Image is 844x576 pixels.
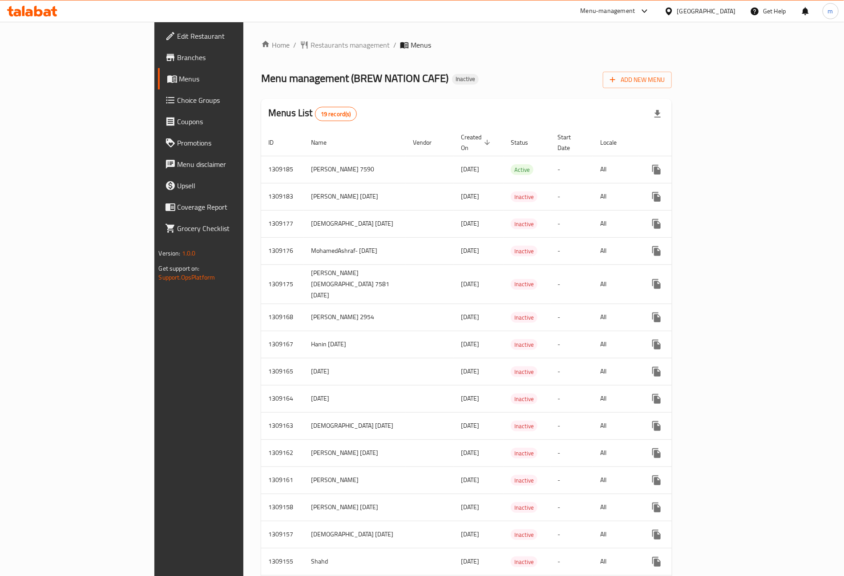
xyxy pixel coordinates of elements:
span: Coverage Report [178,202,288,212]
td: [DEMOGRAPHIC_DATA] [DATE] [304,521,406,548]
td: - [550,466,593,494]
button: Change Status [667,415,689,437]
button: more [646,361,667,382]
button: more [646,470,667,491]
button: Change Status [667,307,689,328]
td: [PERSON_NAME] [DATE] [304,439,406,466]
a: Upsell [158,175,295,196]
button: Change Status [667,240,689,262]
button: Change Status [667,186,689,207]
span: Inactive [511,367,537,377]
span: Inactive [511,421,537,431]
span: Choice Groups [178,95,288,105]
a: Menus [158,68,295,89]
td: - [550,358,593,385]
span: Inactive [511,340,537,350]
span: 19 record(s) [315,110,356,118]
span: [DATE] [461,163,479,175]
td: [PERSON_NAME] [304,466,406,494]
div: Export file [647,103,668,125]
div: Inactive [452,74,479,85]
div: Inactive [511,475,537,486]
span: Inactive [511,219,537,229]
td: All [593,210,639,237]
span: Menus [179,73,288,84]
span: Inactive [511,192,537,202]
button: Change Status [667,334,689,355]
button: more [646,273,667,295]
span: [DATE] [461,501,479,513]
button: more [646,388,667,410]
td: MohamedAshraf- [DATE] [304,237,406,264]
div: Active [511,164,533,175]
span: [DATE] [461,528,479,540]
div: Inactive [511,219,537,229]
span: Inactive [511,394,537,404]
td: All [593,304,639,331]
a: Restaurants management [300,40,390,50]
td: All [593,385,639,412]
span: 1.0.0 [182,247,196,259]
td: [DATE] [304,358,406,385]
a: Choice Groups [158,89,295,111]
div: Menu-management [581,6,635,16]
td: All [593,494,639,521]
span: Inactive [511,448,537,458]
td: [PERSON_NAME] 7590 [304,156,406,183]
td: - [550,237,593,264]
div: Inactive [511,366,537,377]
a: Promotions [158,132,295,154]
button: Add New Menu [603,72,672,88]
button: Change Status [667,388,689,410]
span: Vendor [413,137,443,148]
span: m [828,6,833,16]
td: All [593,237,639,264]
div: [GEOGRAPHIC_DATA] [677,6,736,16]
button: more [646,415,667,437]
span: [DATE] [461,278,479,290]
span: Inactive [511,557,537,567]
td: [PERSON_NAME] [DATE] [304,494,406,521]
td: - [550,304,593,331]
td: All [593,264,639,304]
td: All [593,521,639,548]
span: Locale [600,137,628,148]
span: Start Date [557,132,582,153]
span: [DATE] [461,393,479,404]
button: more [646,524,667,545]
div: Inactive [511,279,537,290]
span: Inactive [511,503,537,513]
li: / [393,40,396,50]
h2: Menus List [268,106,356,121]
button: Change Status [667,159,689,180]
a: Support.OpsPlatform [159,272,215,283]
button: more [646,442,667,464]
button: Change Status [667,361,689,382]
button: more [646,551,667,572]
span: [DATE] [461,474,479,486]
a: Grocery Checklist [158,218,295,239]
span: Inactive [452,75,479,83]
span: Active [511,165,533,175]
button: Change Status [667,470,689,491]
span: [DATE] [461,556,479,567]
span: [DATE] [461,311,479,323]
span: Menu management ( BREW NATION CAFE ) [261,68,448,88]
a: Coverage Report [158,196,295,218]
span: Add New Menu [610,74,665,85]
span: Created On [461,132,493,153]
td: - [550,210,593,237]
span: Inactive [511,246,537,256]
td: All [593,466,639,494]
td: [PERSON_NAME] 2954 [304,304,406,331]
span: Coupons [178,116,288,127]
span: Restaurants management [311,40,390,50]
div: Inactive [511,393,537,404]
td: - [550,156,593,183]
td: All [593,183,639,210]
span: ID [268,137,285,148]
span: [DATE] [461,365,479,377]
td: - [550,439,593,466]
span: Menus [411,40,431,50]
